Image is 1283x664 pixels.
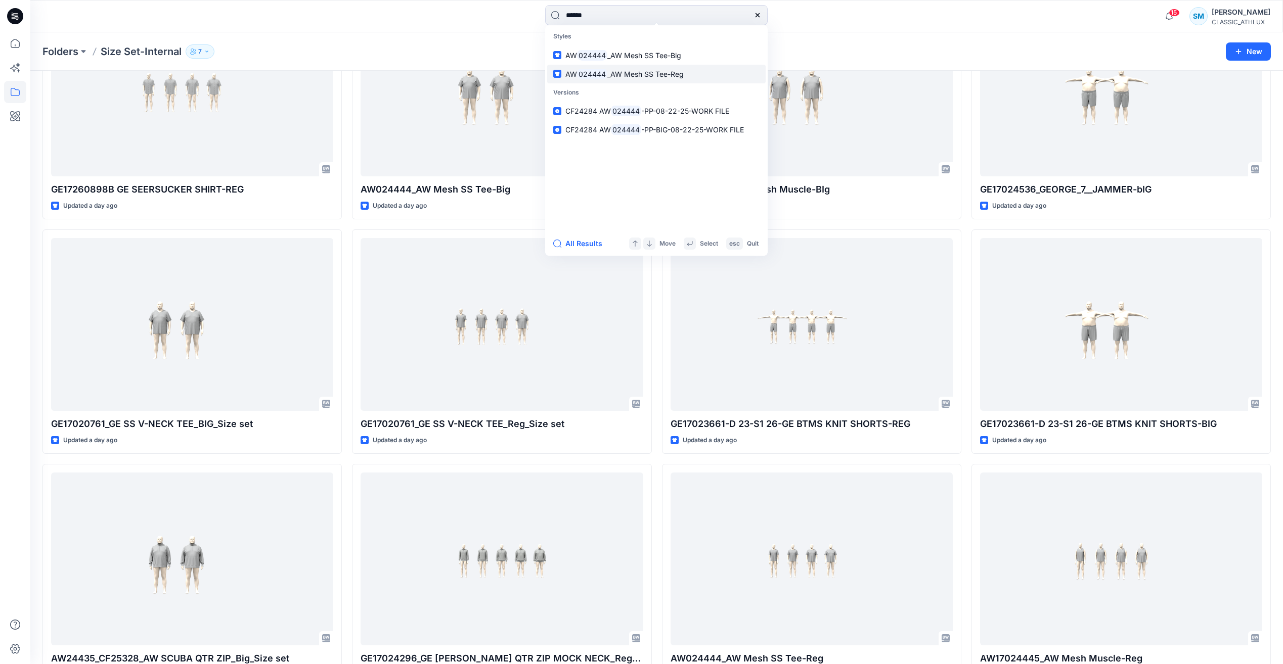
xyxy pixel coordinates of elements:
[361,4,643,176] a: AW024444_AW Mesh SS Tee-Big
[1169,9,1180,17] span: 15
[577,50,607,61] mark: 024444
[361,182,643,197] p: AW024444_AW Mesh SS Tee-Big
[63,435,117,446] p: Updated a day ago
[547,120,766,139] a: CF24284 AW024444-PP-BIG-08-22-25-WORK FILE
[51,238,333,410] a: GE17020761_GE SS V-NECK TEE_BIG_Size set
[992,435,1046,446] p: Updated a day ago
[42,44,78,59] a: Folders
[671,472,953,645] a: AW024444_AW Mesh SS Tee-Reg
[373,201,427,211] p: Updated a day ago
[547,27,766,46] p: Styles
[992,201,1046,211] p: Updated a day ago
[373,435,427,446] p: Updated a day ago
[607,51,681,60] span: _AW Mesh SS Tee-Big
[671,4,953,176] a: AW17024445_AW Mesh Muscle-BIg
[186,44,214,59] button: 7
[547,102,766,120] a: CF24284 AW024444-PP-08-22-25-WORK FILE
[101,44,182,59] p: Size Set-Internal
[671,182,953,197] p: AW17024445_AW Mesh Muscle-BIg
[671,417,953,431] p: GE17023661-D 23-S1 26-GE BTMS KNIT SHORTS-REG
[577,68,607,80] mark: 024444
[547,83,766,102] p: Versions
[361,472,643,645] a: GE17024296_GE TERRY QTR ZIP MOCK NECK_Reg_Size set
[729,239,740,249] p: esc
[980,182,1262,197] p: GE17024536_GEORGE_7__JAMMER-bIG
[51,417,333,431] p: GE17020761_GE SS V-NECK TEE_BIG_Size set
[565,70,577,78] span: AW
[547,46,766,65] a: AW024444_AW Mesh SS Tee-Big
[607,70,684,78] span: _AW Mesh SS Tee-Reg
[980,472,1262,645] a: AW17024445_AW Mesh Muscle-Reg
[1189,7,1208,25] div: SM
[980,238,1262,410] a: GE17023661-D 23-S1 26-GE BTMS KNIT SHORTS-BIG
[565,107,611,115] span: CF24284 AW
[547,65,766,83] a: AW024444_AW Mesh SS Tee-Reg
[611,124,641,135] mark: 024444
[565,125,611,134] span: CF24284 AW
[1212,6,1270,18] div: [PERSON_NAME]
[671,238,953,410] a: GE17023661-D 23-S1 26-GE BTMS KNIT SHORTS-REG
[641,107,729,115] span: -PP-08-22-25-WORK FILE
[683,435,737,446] p: Updated a day ago
[980,417,1262,431] p: GE17023661-D 23-S1 26-GE BTMS KNIT SHORTS-BIG
[361,417,643,431] p: GE17020761_GE SS V-NECK TEE_Reg_Size set
[1226,42,1271,61] button: New
[611,105,641,117] mark: 024444
[51,472,333,645] a: AW24435_CF25328_AW SCUBA QTR ZIP_Big_Size set
[198,46,202,57] p: 7
[361,238,643,410] a: GE17020761_GE SS V-NECK TEE_Reg_Size set
[553,238,609,250] button: All Results
[565,51,577,60] span: AW
[659,239,676,249] p: Move
[51,4,333,176] a: GE17260898B GE SEERSUCKER SHIRT-REG
[747,239,759,249] p: Quit
[980,4,1262,176] a: GE17024536_GEORGE_7__JAMMER-bIG
[1212,18,1270,26] div: CLASSIC_ATHLUX
[700,239,718,249] p: Select
[641,125,744,134] span: -PP-BIG-08-22-25-WORK FILE
[63,201,117,211] p: Updated a day ago
[51,182,333,197] p: GE17260898B GE SEERSUCKER SHIRT-REG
